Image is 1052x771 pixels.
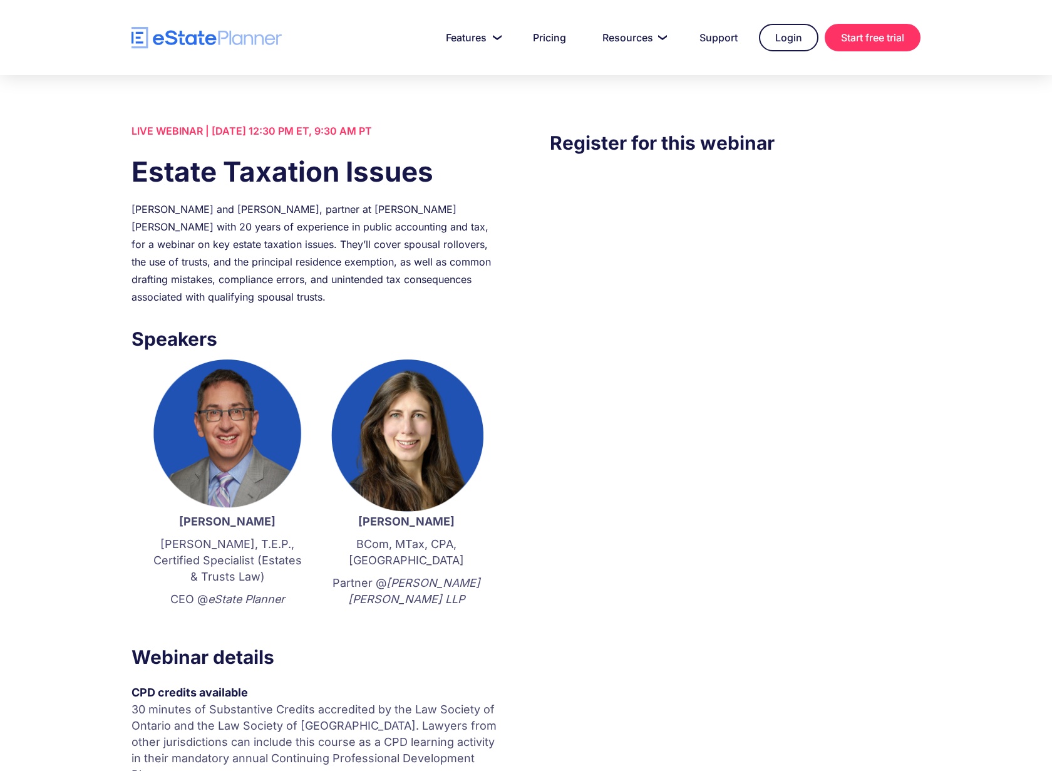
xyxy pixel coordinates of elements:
p: ‍ [150,614,304,630]
p: ‍ [329,614,483,630]
a: Start free trial [825,24,920,51]
h3: Webinar details [131,643,502,671]
h3: Speakers [131,324,502,353]
h3: Register for this webinar [550,128,920,157]
p: BCom, MTax, CPA, [GEOGRAPHIC_DATA] [329,536,483,569]
p: Partner @ [329,575,483,608]
strong: [PERSON_NAME] [358,515,455,528]
div: [PERSON_NAME] and [PERSON_NAME], partner at [PERSON_NAME] [PERSON_NAME] with 20 years of experien... [131,200,502,306]
h1: Estate Taxation Issues [131,152,502,191]
a: Pricing [518,25,581,50]
div: LIVE WEBINAR | [DATE] 12:30 PM ET, 9:30 AM PT [131,122,502,140]
a: Resources [587,25,678,50]
em: [PERSON_NAME] [PERSON_NAME] LLP [348,576,480,606]
iframe: Form 0 [550,182,920,396]
a: Login [759,24,818,51]
p: [PERSON_NAME], T.E.P., Certified Specialist (Estates & Trusts Law) [150,536,304,585]
a: Support [684,25,753,50]
strong: CPD credits available [131,686,248,699]
a: home [131,27,282,49]
em: eState Planner [208,592,285,606]
a: Features [431,25,512,50]
p: CEO @ [150,591,304,608]
strong: [PERSON_NAME] [179,515,276,528]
